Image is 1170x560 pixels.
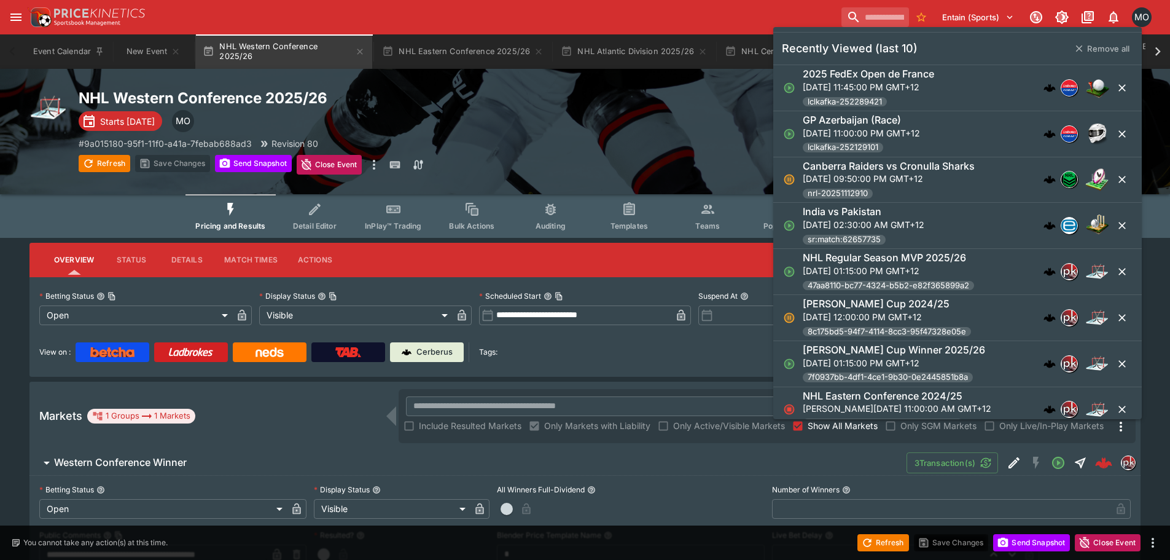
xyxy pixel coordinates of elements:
[287,245,343,275] button: Actions
[536,221,566,231] span: Auditing
[842,486,851,494] button: Number of Winners
[104,245,159,275] button: Status
[419,419,521,432] span: Include Resulted Markets
[783,173,795,186] svg: Suspended
[673,419,785,432] span: Only Active/Visible Markets
[114,34,193,69] button: New Event
[803,234,886,246] span: sr:match:62657735
[803,371,973,384] span: 7f0937bb-4df1-4ce1-9b30-0e2445851b8a
[1061,264,1077,280] img: pricekinetics.png
[5,6,27,28] button: open drawer
[96,486,105,494] button: Betting Status
[92,409,190,424] div: 1 Groups 1 Markets
[1095,454,1112,471] img: logo-cerberus--red.svg
[1085,122,1110,146] img: motorracing.png
[100,115,155,128] p: Starts [DATE]
[1085,397,1110,422] img: ice_hockey.png
[335,347,361,357] img: TabNZ
[255,347,283,357] img: Neds
[907,452,998,473] button: 3Transaction(s)
[803,81,934,93] p: [DATE] 11:45:00 PM GMT+12
[1043,403,1056,416] div: cerberus
[96,292,105,301] button: Betting StatusCopy To Clipboard
[1121,455,1136,470] div: pricekinetics
[1085,352,1110,376] img: ice_hockey.png
[911,7,931,27] button: No Bookmarks
[1043,173,1056,186] img: logo-cerberus.svg
[803,205,881,218] h6: India vs Pakistan
[293,221,337,231] span: Detail Editor
[783,312,795,324] svg: Suspended
[1061,80,1077,96] img: lclkafka.png
[39,484,94,495] p: Betting Status
[1043,82,1056,94] img: logo-cerberus.svg
[54,20,120,26] img: Sportsbook Management
[1085,213,1110,238] img: cricket.png
[803,357,985,369] p: [DATE] 01:15:00 PM GMT+12
[402,347,411,357] img: Cerberus
[803,344,985,357] h6: [PERSON_NAME] Cup Winner 2025/26
[1085,306,1110,330] img: ice_hockey.png
[1043,358,1056,370] div: cerberus
[803,298,950,310] h6: [PERSON_NAME] Cup 2024/25
[329,292,337,301] button: Copy To Clipboard
[318,292,326,301] button: Display StatusCopy To Clipboard
[803,114,901,127] h6: GP Azerbaijan (Race)
[1043,128,1056,140] img: logo-cerberus.svg
[717,34,878,69] button: NHL Central Division 2025/26
[1145,535,1160,550] button: more
[1043,358,1056,370] img: logo-cerberus.svg
[367,155,381,175] button: more
[1003,452,1025,474] button: Edit Detail
[39,409,82,423] h5: Markets
[1061,263,1078,280] div: pricekinetics
[39,291,94,301] p: Betting Status
[783,128,795,140] svg: Open
[1051,6,1073,28] button: Toggle light/dark mode
[1085,167,1110,192] img: rugby_league.png
[1128,4,1155,31] button: Matt Oliver
[803,187,873,200] span: nrl-20251112910
[195,221,265,231] span: Pricing and Results
[1091,451,1116,475] a: 094e6ead-7623-4af4-b0e1-e4d444362895
[803,160,975,173] h6: Canberra Raiders vs Cronulla Sharks
[1085,76,1110,100] img: golf.png
[26,34,112,69] button: Event Calendar
[1061,309,1078,326] div: pricekinetics
[90,347,135,357] img: Betcha
[1113,419,1128,434] svg: More
[587,486,596,494] button: All Winners Full-Dividend
[314,484,370,495] p: Display Status
[803,218,924,231] p: [DATE] 02:30:00 AM GMT+12
[900,419,977,432] span: Only SGM Markets
[803,417,963,430] span: 61b9e6c0-3378-11ef-aae7-d11349c717a1
[1102,6,1125,28] button: Notifications
[783,403,795,416] svg: Closed
[1061,356,1077,372] img: pricekinetics.png
[297,155,362,175] button: Close Event
[79,89,610,108] h2: Copy To Clipboard
[1077,6,1099,28] button: Documentation
[803,127,920,140] p: [DATE] 11:00:00 PM GMT+12
[740,292,749,301] button: Suspend At
[1043,312,1056,324] img: logo-cerberus.svg
[185,194,984,238] div: Event type filters
[1043,403,1056,416] img: logo-cerberus.svg
[808,419,878,432] span: Show All Markets
[783,219,795,232] svg: Open
[107,292,116,301] button: Copy To Clipboard
[857,534,909,551] button: Refresh
[803,68,934,81] h6: 2025 FedEx Open de France
[390,342,464,362] a: Cerberus
[1132,7,1152,27] div: Matt Oliver
[555,292,563,301] button: Copy To Clipboard
[783,358,795,370] svg: Open
[29,89,69,128] img: ice_hockey.png
[215,155,292,172] button: Send Snapshot
[1043,266,1056,278] img: logo-cerberus.svg
[783,82,795,94] svg: Open
[1095,454,1112,471] div: 094e6ead-7623-4af4-b0e1-e4d444362895
[841,7,909,27] input: search
[695,221,720,231] span: Teams
[214,245,287,275] button: Match Times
